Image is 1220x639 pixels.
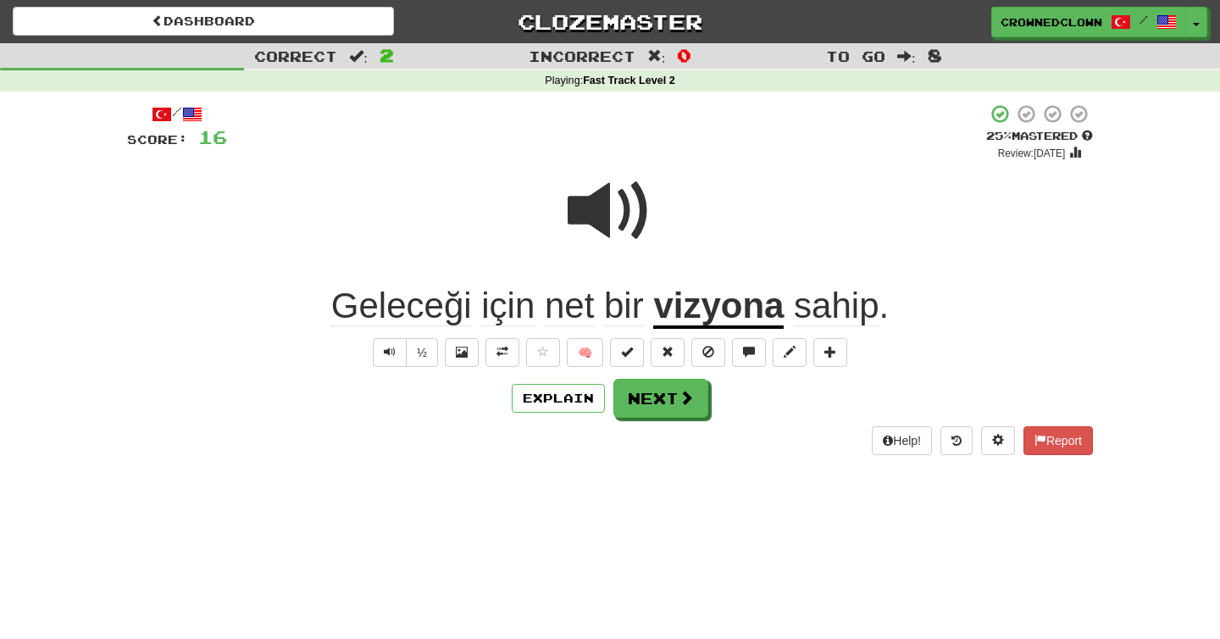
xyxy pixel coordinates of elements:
[677,45,691,65] span: 0
[545,286,594,326] span: net
[986,129,1012,142] span: 25 %
[604,286,644,326] span: bir
[872,426,932,455] button: Help!
[691,338,725,367] button: Ignore sentence (alt+i)
[653,286,784,329] u: vizyona
[998,147,1066,159] small: Review: [DATE]
[647,49,666,64] span: :
[897,49,916,64] span: :
[583,75,675,86] strong: Fast Track Level 2
[485,338,519,367] button: Toggle translation (alt+t)
[445,338,479,367] button: Show image (alt+x)
[991,7,1186,37] a: CrownedClown /
[813,338,847,367] button: Add to collection (alt+a)
[651,338,685,367] button: Reset to 0% Mastered (alt+r)
[127,132,188,147] span: Score:
[349,49,368,64] span: :
[610,338,644,367] button: Set this sentence to 100% Mastered (alt+m)
[784,286,889,326] span: .
[198,126,227,147] span: 16
[826,47,885,64] span: To go
[773,338,807,367] button: Edit sentence (alt+d)
[986,129,1093,144] div: Mastered
[613,379,708,418] button: Next
[331,286,472,326] span: Geleceği
[481,286,535,326] span: için
[406,338,438,367] button: ½
[380,45,394,65] span: 2
[928,45,942,65] span: 8
[526,338,560,367] button: Favorite sentence (alt+f)
[127,103,227,125] div: /
[529,47,635,64] span: Incorrect
[369,338,438,367] div: Text-to-speech controls
[373,338,407,367] button: Play sentence audio (ctl+space)
[567,338,603,367] button: 🧠
[794,286,879,326] span: sahip
[1001,14,1102,30] span: CrownedClown
[512,384,605,413] button: Explain
[13,7,394,36] a: Dashboard
[732,338,766,367] button: Discuss sentence (alt+u)
[254,47,337,64] span: Correct
[1140,14,1148,25] span: /
[419,7,801,36] a: Clozemaster
[1023,426,1093,455] button: Report
[940,426,973,455] button: Round history (alt+y)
